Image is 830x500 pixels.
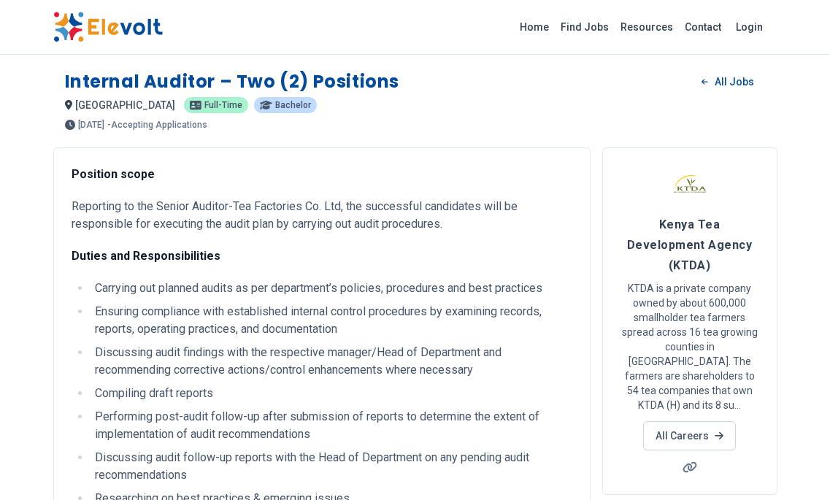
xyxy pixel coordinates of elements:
p: - Accepting Applications [107,120,207,129]
a: All Careers [643,421,736,450]
li: Ensuring compliance with established internal control procedures by examining records, reports, o... [91,303,572,338]
h1: Internal Auditor – Two (2) Positions [65,70,400,93]
span: Full-time [204,101,242,109]
li: Discussing audit follow-up reports with the Head of Department on any pending audit recommendations [91,449,572,484]
a: Find Jobs [555,15,615,39]
span: Kenya Tea Development Agency (KTDA) [627,218,752,272]
li: Carrying out planned audits as per department’s policies, procedures and best practices [91,280,572,297]
a: Contact [679,15,727,39]
a: Resources [615,15,679,39]
strong: Duties and Responsibilities [72,249,220,263]
li: Compiling draft reports [91,385,572,402]
span: [DATE] [78,120,104,129]
li: Discussing audit findings with the respective manager/Head of Department and recommending correct... [91,344,572,379]
a: Login [727,12,772,42]
p: Reporting to the Senior Auditor-Tea Factories Co. Ltd, the successful candidates will be responsi... [72,198,572,233]
img: Kenya Tea Development Agency (KTDA) [672,166,708,202]
img: Elevolt [53,12,163,42]
span: Bachelor [275,101,311,109]
a: All Jobs [690,71,765,93]
strong: Position scope [72,167,155,181]
li: Performing post-audit follow-up after submission of reports to determine the extent of implementa... [91,408,572,443]
p: KTDA is a private company owned by about 600,000 smallholder tea farmers spread across 16 tea gro... [620,281,759,412]
a: Home [514,15,555,39]
span: [GEOGRAPHIC_DATA] [75,99,175,111]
